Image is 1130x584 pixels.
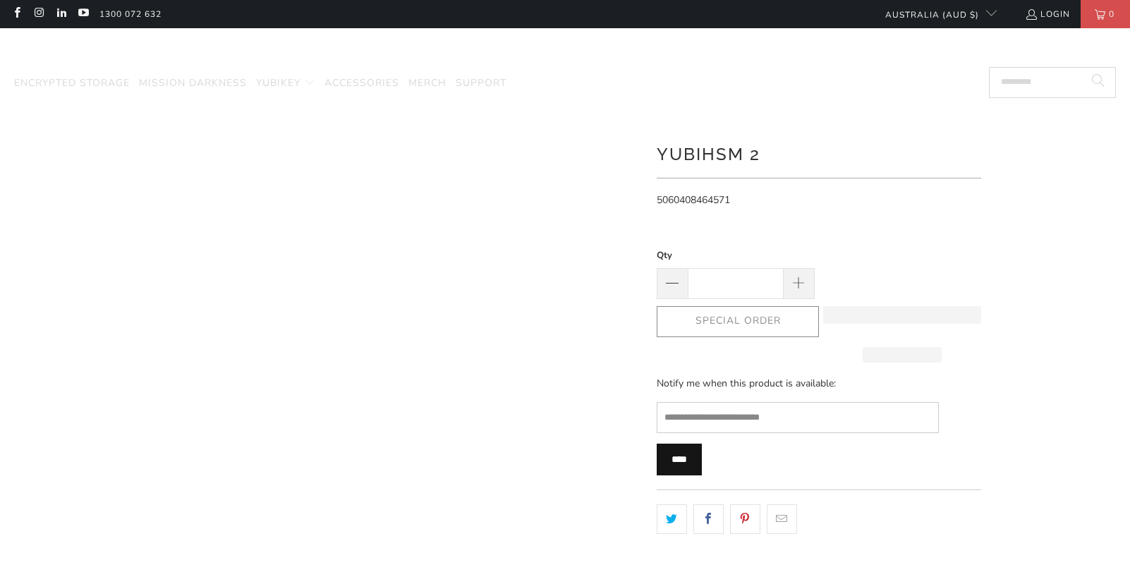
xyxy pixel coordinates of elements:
[408,76,446,90] span: Merch
[657,193,730,207] span: 5060408464571
[139,76,247,90] span: Mission Darkness
[55,8,67,20] a: Trust Panda Australia on LinkedIn
[139,67,247,100] a: Mission Darkness
[32,8,44,20] a: Trust Panda Australia on Instagram
[408,67,446,100] a: Merch
[657,504,687,534] a: Share this on Twitter
[77,8,89,20] a: Trust Panda Australia on YouTube
[324,76,399,90] span: Accessories
[456,67,506,100] a: Support
[693,504,724,534] a: Share this on Facebook
[1025,6,1070,22] a: Login
[14,76,130,90] span: Encrypted Storage
[11,8,23,20] a: Trust Panda Australia on Facebook
[493,35,638,64] img: Trust Panda Australia
[256,67,315,100] summary: YubiKey
[99,6,162,22] a: 1300 072 632
[657,139,981,167] h1: YubiHSM 2
[14,67,130,100] a: Encrypted Storage
[256,76,300,90] span: YubiKey
[767,504,797,534] a: Email this to a friend
[1081,67,1116,98] button: Search
[657,376,939,391] p: Notify me when this product is available:
[730,504,760,534] a: Share this on Pinterest
[14,67,506,100] nav: Translation missing: en.navigation.header.main_nav
[456,76,506,90] span: Support
[989,67,1116,98] input: Search...
[324,67,399,100] a: Accessories
[657,248,815,263] label: Qty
